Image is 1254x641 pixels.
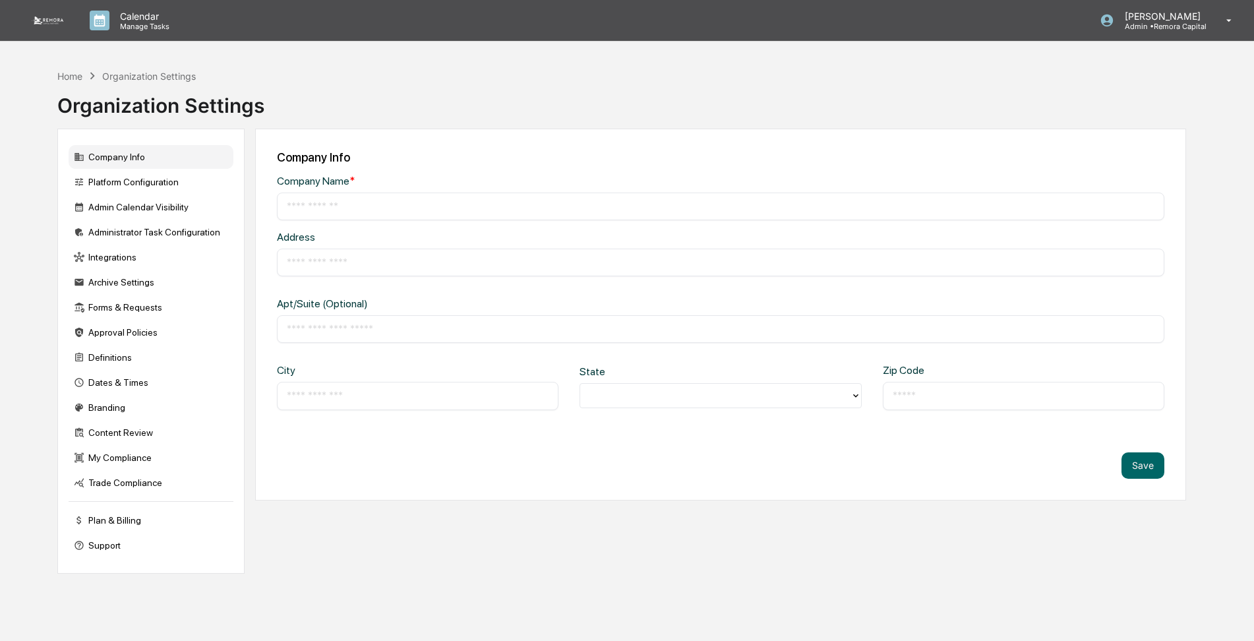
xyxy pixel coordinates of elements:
div: Company Name [277,175,676,187]
div: Organization Settings [102,71,196,82]
button: Save [1121,452,1164,479]
div: City [277,364,403,377]
div: My Compliance [69,446,233,470]
div: Apt/Suite (Optional) [277,297,676,310]
p: Admin • Remora Capital [1114,22,1207,31]
div: Administrator Task Configuration [69,220,233,244]
div: Forms & Requests [69,295,233,319]
div: Branding [69,396,233,419]
div: Definitions [69,346,233,369]
p: Manage Tasks [109,22,176,31]
div: State [580,365,706,378]
div: Approval Policies [69,320,233,344]
p: [PERSON_NAME] [1114,11,1207,22]
div: Platform Configuration [69,170,233,194]
div: Dates & Times [69,371,233,394]
div: Company Info [69,145,233,169]
div: Home [57,71,82,82]
div: Trade Compliance [69,471,233,495]
div: Organization Settings [57,83,264,117]
div: Archive Settings [69,270,233,294]
img: logo [32,16,63,24]
div: Zip Code [883,364,1009,377]
div: Plan & Billing [69,508,233,532]
div: Content Review [69,421,233,444]
div: Company Info [277,150,1164,164]
div: Support [69,534,233,557]
p: Calendar [109,11,176,22]
div: Admin Calendar Visibility [69,195,233,219]
div: Address [277,231,676,243]
div: Integrations [69,245,233,269]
